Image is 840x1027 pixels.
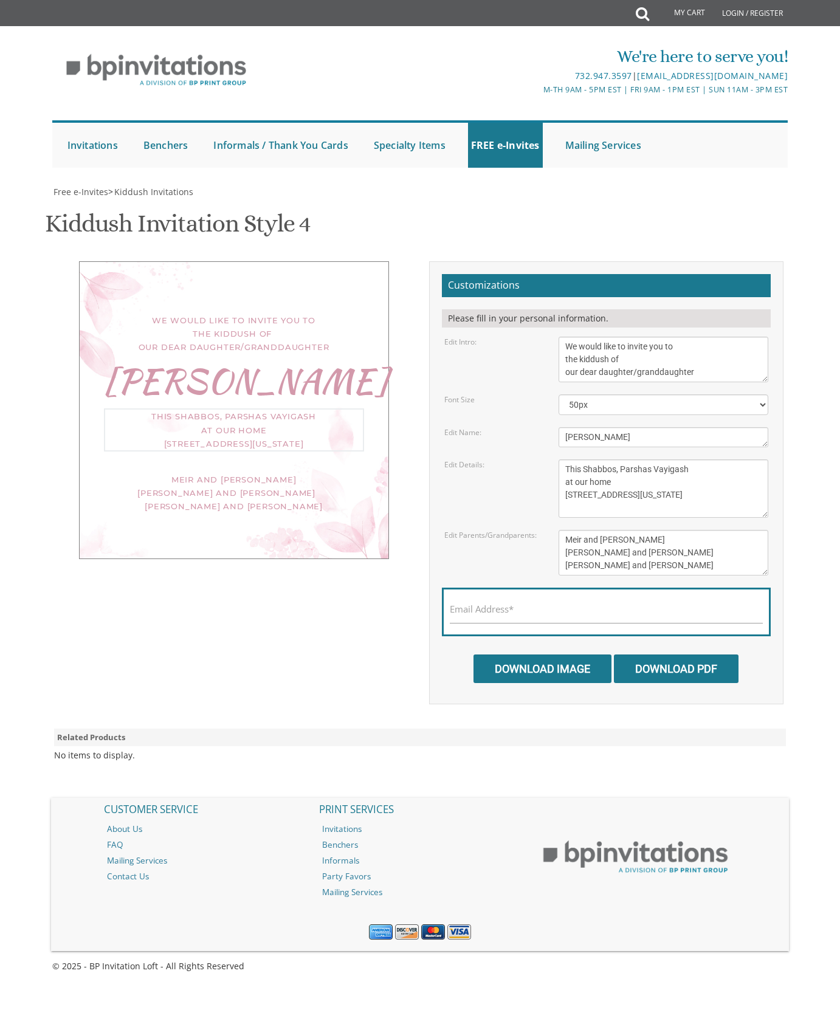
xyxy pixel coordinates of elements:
[614,654,738,683] input: Download PDF
[104,374,364,387] div: [PERSON_NAME]
[140,123,191,168] a: Benchers
[559,337,769,382] textarea: We would like to invite you to the kiddush of our dear daughter/granddaughter
[637,70,788,81] a: [EMAIL_ADDRESS][DOMAIN_NAME]
[313,821,526,837] a: Invitations
[473,654,611,683] input: Download Image
[559,459,769,518] textarea: This Shabbos, Parshas Vayigash at our home [STREET_ADDRESS][US_STATE]
[114,186,193,197] span: Kiddush Invitations
[54,749,135,761] div: No items to display.
[444,459,484,470] label: Edit Details:
[562,123,644,168] a: Mailing Services
[313,798,526,821] h2: PRINT SERVICES
[313,837,526,853] a: Benchers
[559,530,769,575] textarea: Meir and [PERSON_NAME] [PERSON_NAME] and [PERSON_NAME] [PERSON_NAME] and [PERSON_NAME]
[98,837,311,853] a: FAQ
[210,123,351,168] a: Informals / Thank You Cards
[395,924,419,940] img: Discover
[313,868,526,884] a: Party Favors
[529,831,742,883] img: BP Print Group
[98,821,311,837] a: About Us
[104,408,364,451] div: This Shabbos, Parshas Vayigash at our home [STREET_ADDRESS][US_STATE]
[447,924,471,940] img: Visa
[371,123,449,168] a: Specialty Items
[104,473,364,513] div: Meir and [PERSON_NAME] [PERSON_NAME] and [PERSON_NAME] [PERSON_NAME] and [PERSON_NAME]
[54,729,785,746] div: Related Products
[575,70,632,81] a: 732.947.3597
[51,960,789,972] div: © 2025 - BP Invitation Loft - All Rights Reserved
[98,853,311,868] a: Mailing Services
[468,123,543,168] a: FREE e-Invites
[444,530,537,540] label: Edit Parents/Grandparents:
[52,45,261,95] img: BP Invitation Loft
[313,884,526,900] a: Mailing Services
[64,123,121,168] a: Invitations
[450,603,514,616] label: Email Address*
[313,853,526,868] a: Informals
[113,186,193,197] a: Kiddush Invitations
[369,924,393,940] img: American Express
[421,924,445,940] img: MasterCard
[298,44,788,69] div: We're here to serve you!
[45,210,311,246] h1: Kiddush Invitation Style 4
[559,427,769,447] textarea: [PERSON_NAME]
[98,798,311,821] h2: CUSTOMER SERVICE
[53,186,108,197] span: Free e-Invites
[442,274,771,297] h2: Customizations
[444,427,481,438] label: Edit Name:
[298,69,788,83] div: |
[444,337,477,347] label: Edit Intro:
[98,868,311,884] a: Contact Us
[52,186,108,197] a: Free e-Invites
[104,314,364,354] div: We would like to invite you to the kiddush of our dear daughter/granddaughter
[648,1,714,26] a: My Cart
[442,309,771,328] div: Please fill in your personal information.
[298,83,788,96] div: M-Th 9am - 5pm EST | Fri 9am - 1pm EST | Sun 11am - 3pm EST
[444,394,475,405] label: Font Size
[108,186,193,197] span: >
